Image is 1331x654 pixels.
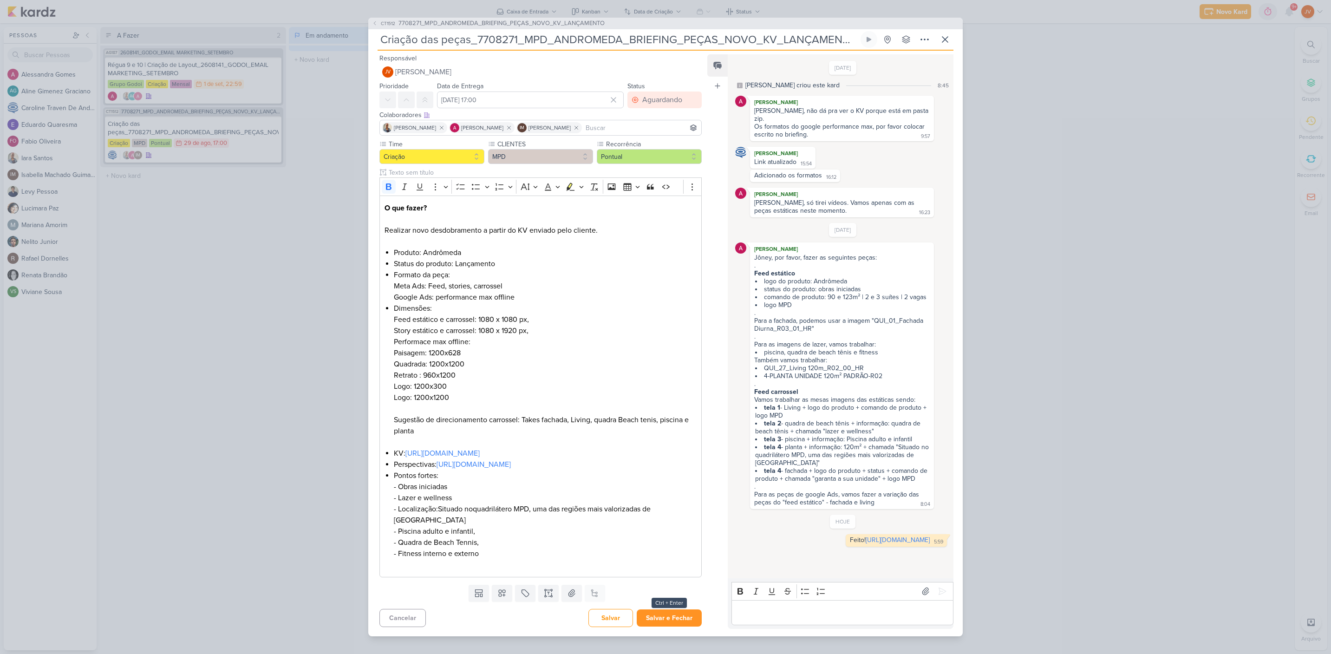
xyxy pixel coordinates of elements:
div: 8:04 [920,501,930,508]
div: . [754,380,930,388]
li: - piscina + informação: Piscina adulto e infantil [755,435,930,443]
div: Jôney, por favor, fazer as seguintes peças: [754,254,930,262]
strong: O que fazer? [385,203,427,213]
div: Isabella Machado Guimarães [517,123,527,132]
span: - F [394,549,402,558]
div: Ligar relógio [865,36,873,43]
li: - planta + informação: 120m² + chamada "Situado no quadrilátero MPD, uma das regiões mais valoriz... [755,443,930,467]
strong: Feed carrossel [754,388,798,396]
li: status do produto: obras iniciadas [755,285,930,293]
strong: tela 1 [764,404,780,412]
div: . [754,262,930,269]
div: [PERSON_NAME] [752,149,814,158]
div: . [754,309,930,317]
button: MPD [488,149,593,164]
label: Status [627,82,645,90]
div: Para a fachada, podemos usar a imagem "QUI_01_Fachada Diurna_R03_01_HR" [754,317,930,333]
input: Select a date [437,92,624,108]
div: [PERSON_NAME] criou este kard [745,80,840,90]
div: Joney Viana [382,66,393,78]
div: [PERSON_NAME] [752,98,932,107]
button: JV [PERSON_NAME] [379,64,702,80]
span: CT1512 [379,20,397,27]
img: Alessandra Gomes [735,96,746,107]
div: Editor toolbar [731,582,953,600]
div: Feito! [850,536,930,544]
li: comando de produto: 90 e 123m² | 2 e 3 suítes | 2 vagas [755,293,930,301]
div: . [754,483,930,490]
span: - Q [394,538,404,547]
div: Também vamos trabalhar: [754,356,930,364]
img: Alessandra Gomes [735,242,746,254]
a: [URL][DOMAIN_NAME] [405,449,480,458]
span: iscina adulto e infantil [402,527,473,536]
strong: tela 4 [764,467,781,475]
div: 8:45 [938,81,949,90]
button: Salvar e Fechar [637,609,702,627]
div: [PERSON_NAME], não dá pra ver o KV porque está em pasta zip. [754,107,930,123]
div: 16:23 [919,209,930,216]
button: Criação [379,149,484,164]
img: Iara Santos [383,123,392,132]
span: itness interno e externo [402,549,479,558]
strong: tela 2 [764,419,781,427]
li: QUI_27_Living 120m_R02_00_HR [755,364,930,372]
div: Link atualizado [754,158,796,166]
label: Time [388,139,484,149]
a: [URL][DOMAIN_NAME] [437,460,511,469]
img: Caroline Traven De Andrade [735,147,746,158]
span: , [473,527,475,536]
img: Alessandra Gomes [450,123,459,132]
div: Editor toolbar [379,177,702,196]
label: CLIENTES [496,139,593,149]
span: quadrilátero MPD [473,504,529,514]
button: Salvar [588,609,633,627]
strong: Feed estático [754,269,795,277]
span: [PERSON_NAME] [395,66,451,78]
input: Buscar [584,122,699,133]
div: Colaboradores [379,110,702,120]
li: logo MPD [755,301,930,309]
label: Responsável [379,54,417,62]
li: - fachada + logo do produto + status + comando de produto + chamada "garanta a sua unidade" + log... [755,467,930,483]
div: Vamos trabalhar as mesas imagens das estáticas sendo: [754,396,930,404]
div: Editor editing area: main [731,600,953,626]
button: Pontual [597,149,702,164]
p: IM [520,126,524,131]
li: - quadra de beach tênis + informação: quadra de beach tênis + chamada "lazer e wellness" [755,419,930,435]
li: - Living + logo do produto + comando de produto + logo MPD [755,404,930,419]
div: [PERSON_NAME] [752,244,932,254]
button: Cancelar [379,609,426,627]
div: [PERSON_NAME], só tirei vídeos. Vamos apenas com as peças estáticas neste momento. [754,199,916,215]
div: Ctrl + Enter [652,598,687,608]
div: 16:12 [826,174,836,181]
input: Kard Sem Título [378,31,859,48]
li: Dimensões: Feed estático e carrossel: 1080 x 1080 px, Story estático e carrossel: 1080 x 1920 px,... [394,303,697,448]
div: 5:59 [934,538,943,546]
label: Prioridade [379,82,409,90]
button: Aguardando [627,92,702,108]
li: Status do produto: Lançamento [394,258,697,269]
span: - P [394,527,402,536]
li: Pontos fortes: - Obras iniciadas - Lazer e wellness - Localização: [394,470,697,570]
strong: tela 4 [764,443,781,451]
span: [PERSON_NAME] [394,124,436,132]
div: . [754,333,930,340]
div: Editor editing area: main [379,196,702,578]
strong: tela 3 [764,435,781,443]
li: piscina, quadra de beach tênis e fitness [755,348,930,356]
div: [PERSON_NAME] [752,190,932,199]
span: [PERSON_NAME] [461,124,503,132]
input: Texto sem título [387,168,702,177]
li: Formato da peça: Meta Ads: Feed, stories, carrossel Google Ads: performance max offline [394,269,697,303]
li: 4-PLANTA UNIDADE 120m² PADRÃO-R02 [755,372,930,380]
img: Alessandra Gomes [735,188,746,199]
label: Recorrência [605,139,702,149]
p: Realizar novo desdobramento a partir do KV enviado pelo cliente. [385,203,697,236]
p: JV [385,70,391,75]
span: 7708271_MPD_ANDROMEDA_BRIEFING_PEÇAS_NOVO_KV_LANÇAMENTO [398,19,605,28]
li: Perspectivas: [394,459,697,470]
li: logo do produto: Andrômeda [755,277,930,285]
div: Para as imagens de lazer, vamos trabalhar: [754,340,930,348]
label: Data de Entrega [437,82,483,90]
